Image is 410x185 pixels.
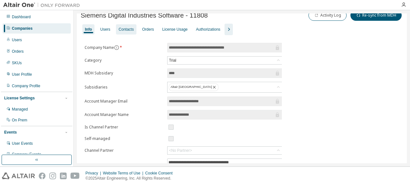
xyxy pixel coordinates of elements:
label: Self-managed [85,136,163,141]
img: facebook.svg [39,173,45,179]
img: youtube.svg [70,173,80,179]
button: Re-sync from MDH [350,10,402,21]
label: Account Manager Email [85,99,163,104]
p: © 2025 Altair Engineering, Inc. All Rights Reserved. [86,176,176,181]
div: User Events [12,141,33,146]
div: License Usage [162,27,187,32]
div: Dashboard [12,14,31,19]
div: On Prem [12,118,27,123]
img: Altair One [3,2,83,8]
div: Website Terms of Use [103,171,145,176]
div: Company Events [12,152,41,157]
div: Altair [GEOGRAPHIC_DATA] [168,82,282,92]
img: linkedin.svg [60,173,67,179]
div: Users [100,27,110,32]
label: Category [85,58,163,63]
div: <No Partner> [169,148,192,153]
label: Channel Partner [85,148,163,153]
div: User Profile [12,72,32,77]
div: Managed [12,107,28,112]
div: Users [12,37,22,42]
div: Orders [12,49,24,54]
div: Info [85,27,92,32]
label: Company Name [85,45,163,50]
button: Activity Log [308,10,347,21]
div: License Settings [4,96,35,101]
div: Orders [142,27,154,32]
div: SKUs [12,60,22,66]
div: Privacy [86,171,103,176]
img: altair_logo.svg [2,173,35,179]
div: Cookie Consent [145,171,176,176]
span: Siemens Digital Industries Software - 11808 [81,12,208,19]
div: <No Partner> [168,147,282,154]
div: Companies [12,26,33,31]
div: Altair [GEOGRAPHIC_DATA] [169,83,218,91]
div: Trial [168,57,282,64]
button: information [114,45,119,50]
label: MDH Subsidary [85,71,163,76]
div: Contacts [119,27,134,32]
label: Subsidiaries [85,85,163,90]
label: Account Manager Name [85,112,163,117]
div: Events [4,130,17,135]
img: instagram.svg [49,173,56,179]
label: Is Channel Partner [85,125,163,130]
div: Company Profile [12,83,40,89]
div: Authorizations [196,27,220,32]
div: Trial [168,57,177,64]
